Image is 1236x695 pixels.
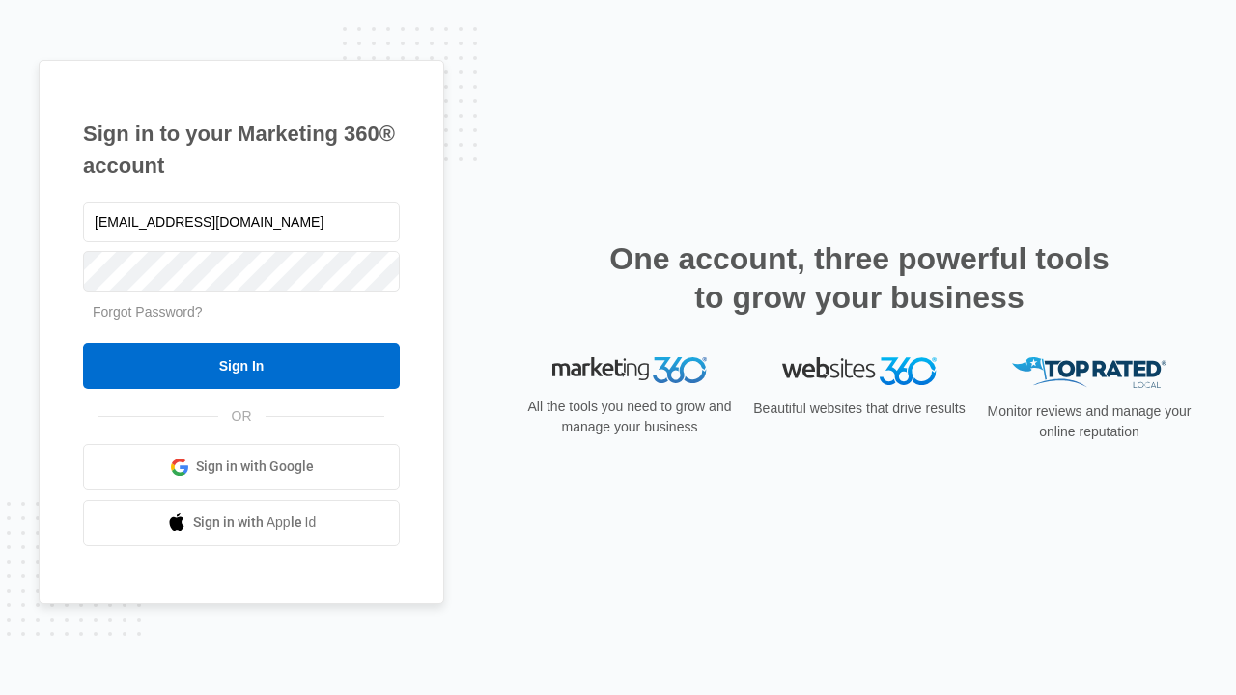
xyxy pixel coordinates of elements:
[93,304,203,320] a: Forgot Password?
[604,239,1115,317] h2: One account, three powerful tools to grow your business
[782,357,937,385] img: Websites 360
[83,202,400,242] input: Email
[83,343,400,389] input: Sign In
[218,406,266,427] span: OR
[193,513,317,533] span: Sign in with Apple Id
[751,399,968,419] p: Beautiful websites that drive results
[83,444,400,490] a: Sign in with Google
[83,500,400,546] a: Sign in with Apple Id
[196,457,314,477] span: Sign in with Google
[981,402,1197,442] p: Monitor reviews and manage your online reputation
[83,118,400,181] h1: Sign in to your Marketing 360® account
[521,397,738,437] p: All the tools you need to grow and manage your business
[552,357,707,384] img: Marketing 360
[1012,357,1166,389] img: Top Rated Local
